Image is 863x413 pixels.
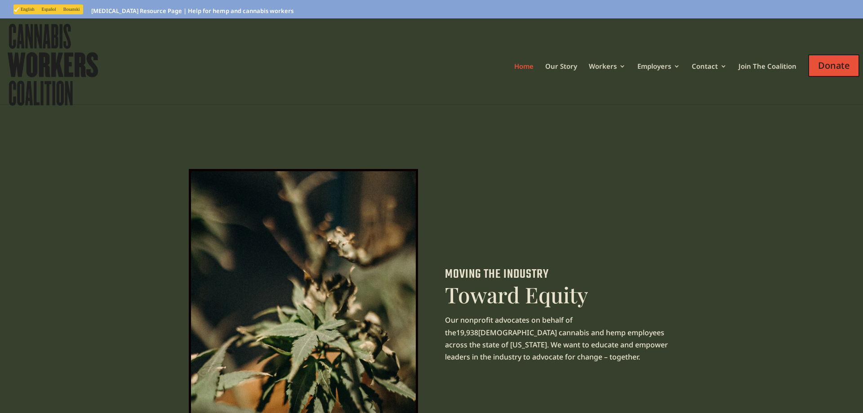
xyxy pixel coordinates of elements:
[514,63,534,93] a: Home
[445,328,668,362] span: [DEMOGRAPHIC_DATA] cannabis and hemp employees across the state of [US_STATE]. We want to educate...
[445,314,674,363] p: Our nonprofit advocates on behalf of the
[91,8,294,18] a: [MEDICAL_DATA] Resource Page | Help for hemp and cannabis workers
[60,6,84,13] a: Bosanski
[445,280,588,309] span: Toward Equity
[589,63,626,93] a: Workers
[445,268,674,286] h1: MOVING THE INDUSTRY
[637,63,680,93] a: Employers
[545,63,577,93] a: Our Story
[63,7,80,12] span: Bosanski
[21,7,35,12] span: English
[738,63,796,93] a: Join The Coalition
[13,6,38,13] a: English
[456,328,478,338] span: 19,938
[808,54,859,77] span: Donate
[38,6,60,13] a: Español
[5,22,100,108] img: Cannabis Workers Coalition
[808,45,859,101] a: Donate
[42,7,56,12] span: Español
[692,63,727,93] a: Contact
